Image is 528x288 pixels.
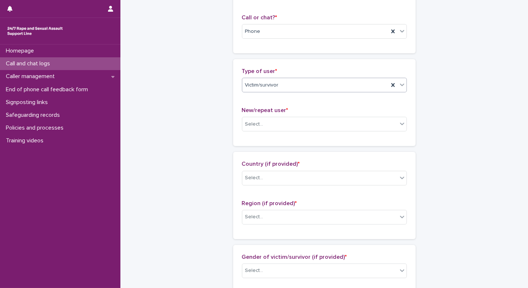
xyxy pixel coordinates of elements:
[242,254,347,260] span: Gender of victim/survivor (if provided)
[3,99,54,106] p: Signposting links
[242,15,277,20] span: Call or chat?
[3,112,66,119] p: Safeguarding records
[3,47,40,54] p: Homepage
[245,81,279,89] span: Victim/survivor
[242,107,288,113] span: New/repeat user
[6,24,64,38] img: rhQMoQhaT3yELyF149Cw
[245,267,263,274] div: Select...
[245,174,263,182] div: Select...
[3,124,69,131] p: Policies and processes
[242,161,300,167] span: Country (if provided)
[3,73,61,80] p: Caller management
[3,60,56,67] p: Call and chat logs
[242,200,297,206] span: Region (if provided)
[242,68,277,74] span: Type of user
[245,213,263,221] div: Select...
[3,86,94,93] p: End of phone call feedback form
[245,120,263,128] div: Select...
[3,137,49,144] p: Training videos
[245,28,261,35] span: Phone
